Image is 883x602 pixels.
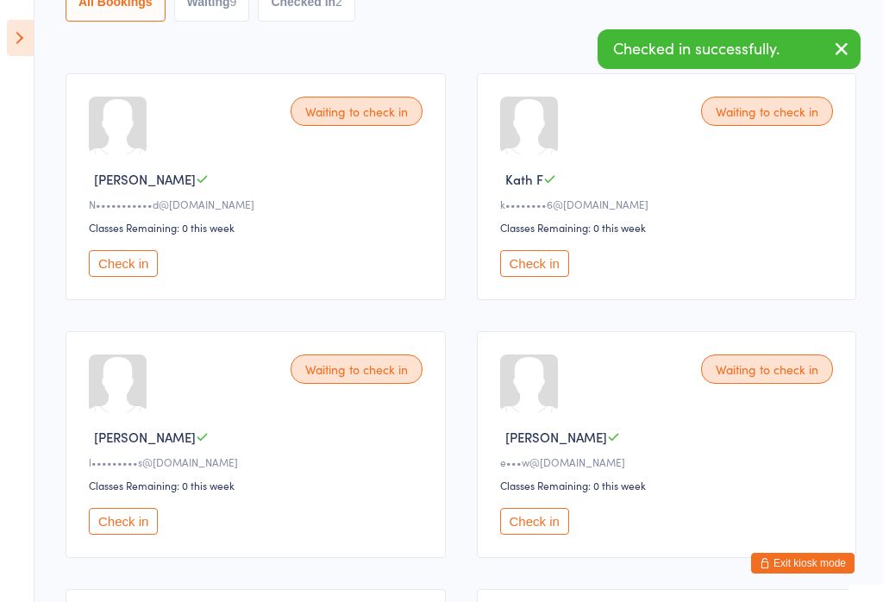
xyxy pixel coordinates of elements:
[89,197,428,211] div: N•••••••••••d@[DOMAIN_NAME]
[751,553,855,574] button: Exit kiosk mode
[500,508,569,535] button: Check in
[94,170,196,188] span: [PERSON_NAME]
[291,97,423,126] div: Waiting to check in
[505,170,543,188] span: Kath F
[701,97,833,126] div: Waiting to check in
[500,478,839,492] div: Classes Remaining: 0 this week
[500,455,839,469] div: e•••w@[DOMAIN_NAME]
[89,250,158,277] button: Check in
[500,220,839,235] div: Classes Remaining: 0 this week
[291,354,423,384] div: Waiting to check in
[89,478,428,492] div: Classes Remaining: 0 this week
[505,428,607,446] span: [PERSON_NAME]
[94,428,196,446] span: [PERSON_NAME]
[701,354,833,384] div: Waiting to check in
[500,197,839,211] div: k••••••••6@[DOMAIN_NAME]
[500,250,569,277] button: Check in
[598,29,861,69] div: Checked in successfully.
[89,508,158,535] button: Check in
[89,455,428,469] div: l•••••••••s@[DOMAIN_NAME]
[89,220,428,235] div: Classes Remaining: 0 this week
